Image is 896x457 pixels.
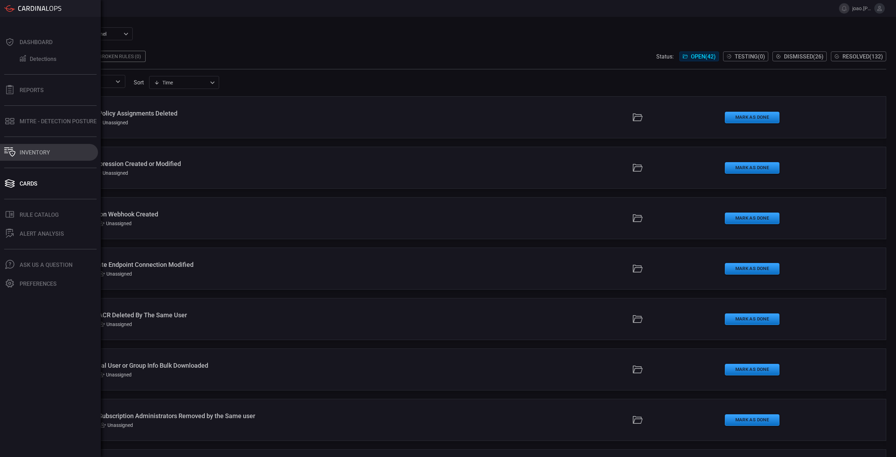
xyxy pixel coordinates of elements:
[831,51,886,61] button: Resolved(132)
[735,53,765,60] span: Testing ( 0 )
[656,53,674,60] span: Status:
[691,53,716,60] span: Open ( 42 )
[725,364,779,375] button: Mark as Done
[842,53,883,60] span: Resolved ( 132 )
[96,120,128,125] div: Unassigned
[852,6,871,11] span: joao.[PERSON_NAME]
[20,212,59,218] div: Rule Catalog
[52,362,386,369] div: Azure AD - Unusual User or Group Info Bulk Downloaded
[30,56,56,62] div: Detections
[52,160,386,167] div: Azure - Alert Suppression Created or Modified
[52,412,386,420] div: Azure - Multiple Subscription Administrators Removed by the Same user
[99,221,132,226] div: Unassigned
[99,271,132,277] div: Unassigned
[725,263,779,275] button: Mark as Done
[725,213,779,224] button: Mark as Done
[20,118,97,125] div: MITRE - Detection Posture
[772,51,827,61] button: Dismissed(26)
[113,77,123,86] button: Open
[94,51,146,62] div: Broken Rules (0)
[52,210,386,218] div: Azure - Automation Webhook Created
[52,110,386,117] div: Azure - Multiple Policy Assignments Deleted
[20,180,37,187] div: Cards
[784,53,824,60] span: Dismissed ( 26 )
[96,170,128,176] div: Unassigned
[679,51,719,61] button: Open(42)
[99,372,132,378] div: Unassigned
[725,162,779,174] button: Mark as Done
[20,230,64,237] div: ALERT ANALYSIS
[20,262,72,268] div: Ask Us A Question
[99,321,132,327] div: Unassigned
[725,414,779,426] button: Mark as Done
[134,79,144,86] label: sort
[20,39,52,46] div: Dashboard
[52,261,386,268] div: Azure - ACR Private Endpoint Connection Modified
[725,313,779,325] button: Mark as Done
[100,422,133,428] div: Unassigned
[20,149,50,156] div: Inventory
[20,87,44,94] div: Reports
[723,51,768,61] button: Testing(0)
[52,311,386,319] div: Azure - Multiple ACR Deleted By The Same User
[725,112,779,123] button: Mark as Done
[20,281,57,287] div: Preferences
[154,79,208,86] div: Time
